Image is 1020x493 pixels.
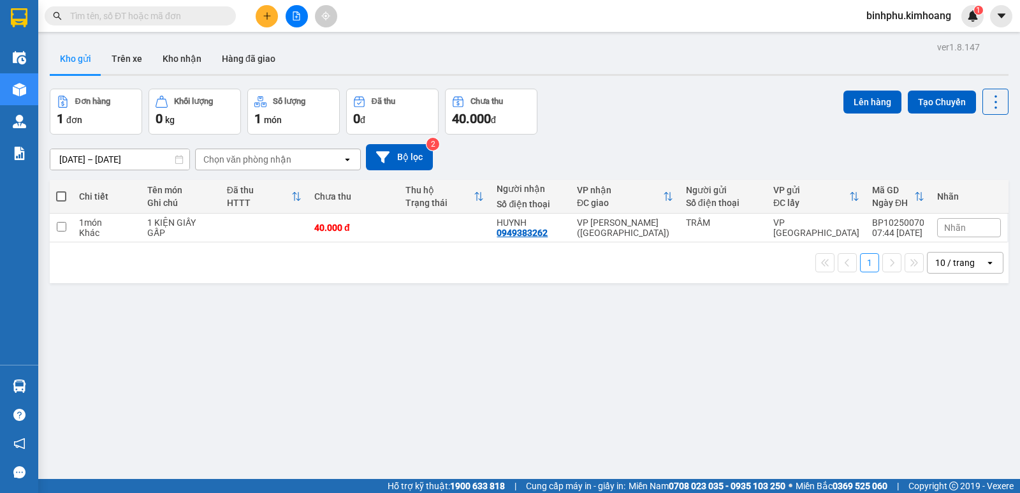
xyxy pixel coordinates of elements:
p: GỬI: [5,25,186,37]
button: caret-down [990,5,1012,27]
div: Số điện thoại [686,198,761,208]
button: Hàng đã giao [212,43,286,74]
span: kg [165,115,175,125]
button: Trên xe [101,43,152,74]
span: 40.000 [452,111,491,126]
div: 1 KIỆN GIẤY [147,217,214,228]
span: aim [321,11,330,20]
button: Lên hàng [843,91,901,114]
button: aim [315,5,337,27]
div: 10 / trang [935,256,975,269]
p: NHẬN: [5,43,186,55]
span: 0 [353,111,360,126]
img: logo-vxr [11,8,27,27]
span: 1 [976,6,980,15]
div: Thu hộ [405,185,474,195]
button: file-add [286,5,308,27]
span: | [897,479,899,493]
button: Chưa thu40.000đ [445,89,537,135]
span: question-circle [13,409,25,421]
span: đ [360,115,365,125]
span: caret-down [996,10,1007,22]
div: Chưa thu [314,191,393,202]
button: 1 [860,253,879,272]
div: HTTT [227,198,291,208]
span: VP [GEOGRAPHIC_DATA] [36,43,149,55]
div: VP [GEOGRAPHIC_DATA] [773,217,859,238]
img: solution-icon [13,147,26,160]
span: 1 [254,111,261,126]
div: Tên món [147,185,214,195]
span: Nhãn [944,223,966,233]
span: Bến xe Miền Tây - [26,25,108,37]
div: VP nhận [577,185,663,195]
strong: 0708 023 035 - 0935 103 250 [669,481,785,491]
span: binhphu.kimhoang [856,8,961,24]
div: Khối lượng [174,97,213,106]
button: Đơn hàng1đơn [50,89,142,135]
div: 07:44 [DATE] [872,228,924,238]
div: ĐC giao [577,198,663,208]
span: BXMT [79,71,107,83]
div: Đã thu [227,185,291,195]
div: ver 1.8.147 [937,40,980,54]
div: GẤP [147,228,214,238]
span: | [514,479,516,493]
span: Miền Nam [629,479,785,493]
button: Bộ lọc [366,144,433,170]
span: Cước rồi: [4,88,54,102]
div: Người gửi [686,185,761,195]
button: Số lượng1món [247,89,340,135]
strong: 0369 525 060 [833,481,887,491]
th: Toggle SortBy [767,180,866,214]
span: Cung cấp máy in - giấy in: [526,479,625,493]
div: Số điện thoại [497,199,564,209]
img: warehouse-icon [13,83,26,96]
img: warehouse-icon [13,51,26,64]
div: Mã GD [872,185,914,195]
div: Đã thu [372,97,395,106]
sup: 1 [974,6,983,15]
span: notification [13,438,25,450]
span: GIAO: [5,71,107,83]
th: Toggle SortBy [399,180,490,214]
div: Trạng thái [405,198,474,208]
span: 1 [57,111,64,126]
span: Miền Bắc [796,479,887,493]
input: Tìm tên, số ĐT hoặc mã đơn [70,9,221,23]
input: Select a date range. [50,149,189,170]
div: 40.000 đ [314,223,393,233]
button: Đã thu0đ [346,89,439,135]
img: warehouse-icon [13,115,26,128]
span: 0 [156,111,163,126]
th: Toggle SortBy [221,180,308,214]
button: Tạo Chuyến [908,91,976,114]
span: file-add [292,11,301,20]
img: icon-new-feature [967,10,979,22]
span: copyright [949,482,958,490]
div: Chọn văn phòng nhận [203,153,291,166]
sup: 2 [426,138,439,151]
button: Khối lượng0kg [149,89,241,135]
span: đơn [66,115,82,125]
div: 0949383262 [497,228,548,238]
div: Khác [79,228,135,238]
strong: BIÊN NHẬN GỬI HÀNG [43,7,148,19]
div: Chi tiết [79,191,135,202]
div: HUYNH [497,217,564,228]
button: plus [256,5,278,27]
div: Ghi chú [147,198,214,208]
span: ⚪️ [789,483,792,489]
span: 0763874489 - [5,57,102,69]
button: Kho nhận [152,43,212,74]
span: search [53,11,62,20]
div: VP [PERSON_NAME] ([GEOGRAPHIC_DATA]) [577,217,673,238]
div: Số lượng [273,97,305,106]
div: Ngày ĐH [872,198,914,208]
div: Chưa thu [470,97,503,106]
th: Toggle SortBy [866,180,931,214]
img: warehouse-icon [13,379,26,393]
strong: 1900 633 818 [450,481,505,491]
div: BP10250070 [872,217,924,228]
span: 0 [57,88,64,102]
